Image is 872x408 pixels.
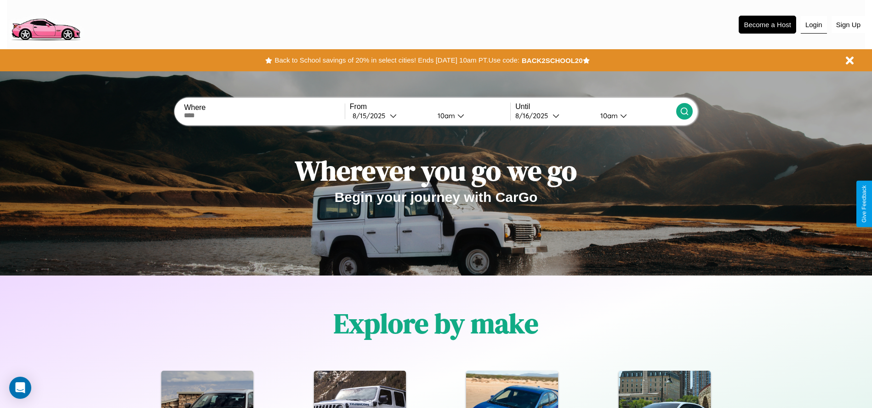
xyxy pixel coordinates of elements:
div: 8 / 16 / 2025 [515,111,553,120]
button: 10am [430,111,511,121]
label: From [350,103,510,111]
div: Open Intercom Messenger [9,377,31,399]
img: logo [7,5,84,43]
button: Back to School savings of 20% in select cities! Ends [DATE] 10am PT.Use code: [272,54,521,67]
div: 8 / 15 / 2025 [353,111,390,120]
label: Until [515,103,676,111]
div: 10am [433,111,457,120]
b: BACK2SCHOOL20 [522,57,583,64]
label: Where [184,103,344,112]
div: Give Feedback [861,185,867,223]
h1: Explore by make [334,305,538,342]
button: Become a Host [739,16,796,34]
button: 10am [593,111,676,121]
button: Sign Up [832,16,865,33]
button: 8/15/2025 [350,111,430,121]
div: 10am [596,111,620,120]
button: Login [801,16,827,34]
